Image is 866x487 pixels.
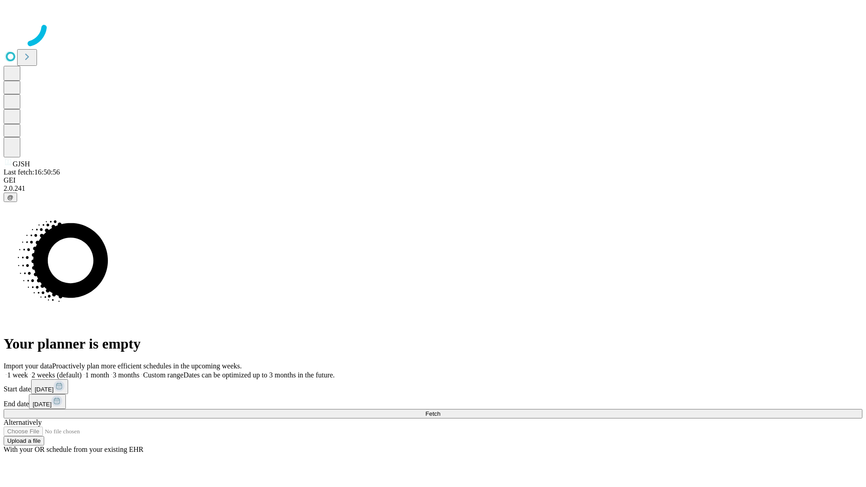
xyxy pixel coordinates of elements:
[4,394,862,409] div: End date
[143,371,183,379] span: Custom range
[35,386,54,393] span: [DATE]
[4,362,52,370] span: Import your data
[7,371,28,379] span: 1 week
[4,184,862,193] div: 2.0.241
[4,193,17,202] button: @
[4,418,41,426] span: Alternatively
[4,168,60,176] span: Last fetch: 16:50:56
[32,371,82,379] span: 2 weeks (default)
[13,160,30,168] span: GJSH
[85,371,109,379] span: 1 month
[184,371,335,379] span: Dates can be optimized up to 3 months in the future.
[52,362,242,370] span: Proactively plan more efficient schedules in the upcoming weeks.
[32,401,51,408] span: [DATE]
[4,436,44,446] button: Upload a file
[4,335,862,352] h1: Your planner is empty
[29,394,66,409] button: [DATE]
[4,409,862,418] button: Fetch
[4,379,862,394] div: Start date
[113,371,139,379] span: 3 months
[425,410,440,417] span: Fetch
[7,194,14,201] span: @
[31,379,68,394] button: [DATE]
[4,446,143,453] span: With your OR schedule from your existing EHR
[4,176,862,184] div: GEI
